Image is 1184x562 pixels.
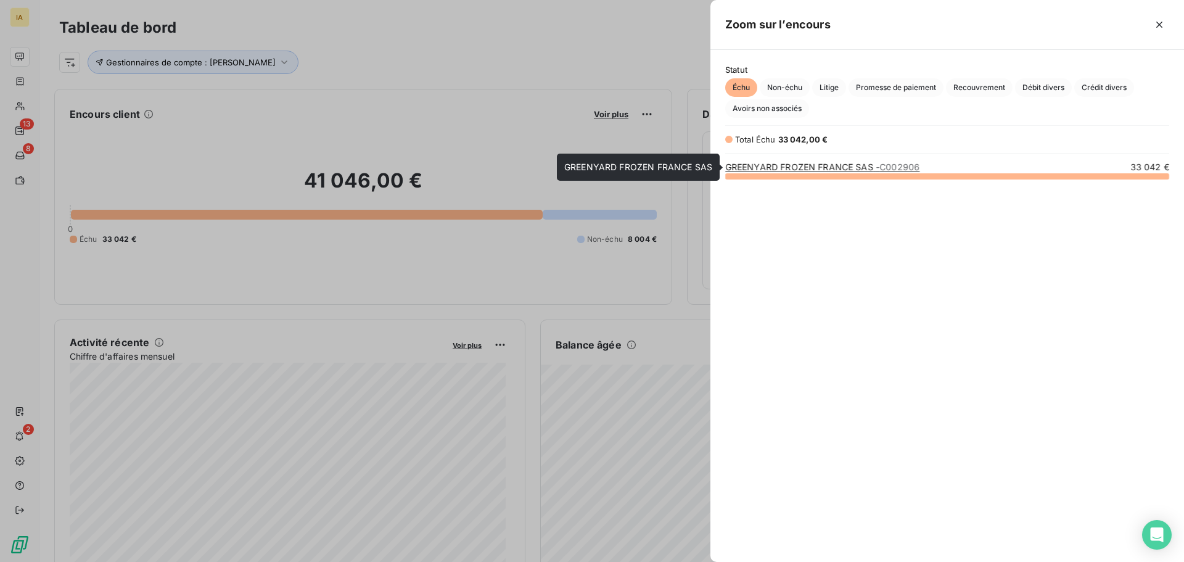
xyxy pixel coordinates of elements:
a: GREENYARD FROZEN FRANCE SAS [725,162,919,172]
h5: Zoom sur l’encours [725,16,831,33]
button: Avoirs non associés [725,99,809,118]
button: Échu [725,78,757,97]
button: Crédit divers [1074,78,1134,97]
span: 33 042,00 € [778,134,828,144]
button: Débit divers [1015,78,1072,97]
div: Open Intercom Messenger [1142,520,1172,550]
span: - C002906 [876,162,919,172]
span: GREENYARD FROZEN FRANCE SAS [564,162,712,172]
span: Statut [725,65,1169,75]
button: Recouvrement [946,78,1013,97]
span: Total Échu [735,134,776,144]
button: Litige [812,78,846,97]
button: Non-échu [760,78,810,97]
button: Promesse de paiement [849,78,943,97]
div: grid [710,161,1184,547]
span: 33 042 € [1130,161,1169,173]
